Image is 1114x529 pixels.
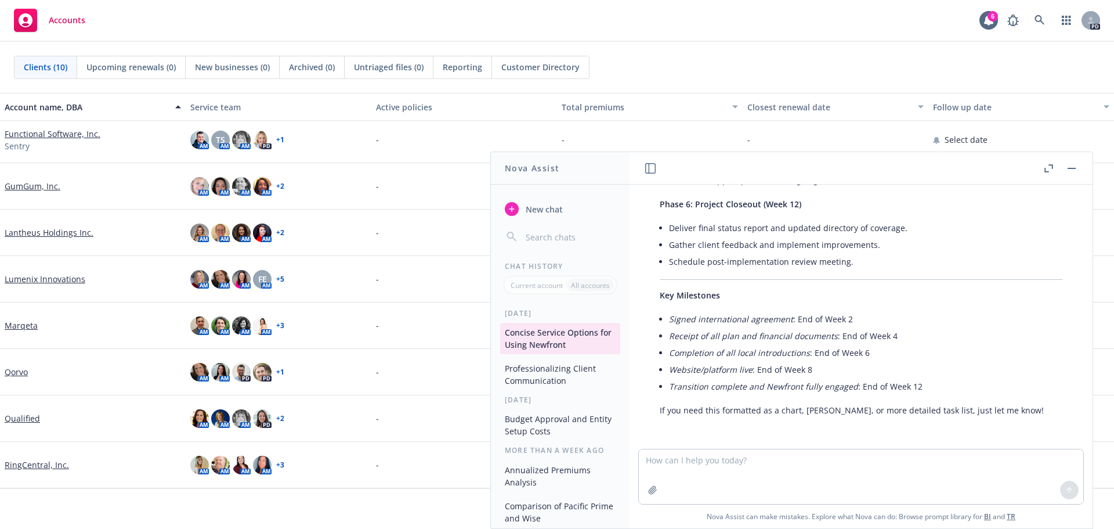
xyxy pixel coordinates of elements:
img: photo [211,177,230,196]
img: photo [190,270,209,289]
span: Phase 6: Project Closeout (Week 12) [660,199,801,210]
input: Search chats [523,229,616,245]
img: photo [253,363,272,382]
div: 6 [988,11,998,21]
em: Receipt of all plan and financial documents [669,330,838,341]
img: photo [190,224,209,242]
a: + 2 [276,229,284,236]
img: photo [190,177,209,196]
img: photo [211,409,230,428]
a: TR [1007,512,1015,521]
div: [DATE] [491,308,630,318]
img: photo [253,131,272,149]
div: [DATE] [491,395,630,405]
span: - [376,134,379,146]
a: Lumenix Innovations [5,273,85,285]
img: photo [211,224,230,242]
span: - [376,459,379,471]
a: Switch app [1055,9,1078,32]
li: : End of Week 2 [669,311,1062,328]
img: photo [190,131,209,149]
span: - [747,134,750,146]
img: photo [232,409,251,428]
div: Total premiums [562,101,725,113]
button: Service team [186,93,371,121]
button: Total premiums [557,93,743,121]
div: More than a week ago [491,445,630,455]
img: photo [253,316,272,335]
img: photo [190,456,209,474]
p: All accounts [571,280,610,290]
img: photo [232,224,251,242]
span: Accounts [49,16,85,25]
h1: Nova Assist [505,162,559,174]
button: Closest renewal date [743,93,928,121]
span: Key Milestones [660,290,720,301]
em: Completion of all local introductions [669,347,810,358]
li: Gather client feedback and implement improvements. [669,236,1062,253]
span: Archived (0) [289,61,335,73]
em: Website/platform live [669,364,753,375]
button: Budget Approval and Entity Setup Costs [500,409,620,441]
button: Annualized Premiums Analysis [500,460,620,492]
span: New chat [523,203,563,215]
a: RingCentral, Inc. [5,459,69,471]
span: TS [216,134,225,146]
img: photo [232,131,251,149]
p: Current account [511,280,563,290]
div: Service team [190,101,367,113]
div: Active policies [376,101,552,113]
img: photo [211,316,230,335]
a: + 2 [276,415,284,422]
img: photo [232,456,251,474]
span: Sentry [5,140,30,152]
div: Closest renewal date [747,101,911,113]
img: photo [232,177,251,196]
div: Follow up date [933,101,1097,113]
a: + 2 [276,183,284,190]
a: + 3 [276,462,284,469]
a: Qualified [5,412,40,424]
p: If you need this formatted as a chart, [PERSON_NAME], or more detailed task list, just let me know! [660,404,1062,416]
span: - [562,134,565,146]
img: photo [211,363,230,382]
img: photo [190,363,209,382]
span: - [376,319,379,332]
span: Untriaged files (0) [354,61,424,73]
img: photo [253,456,272,474]
button: Follow up date [928,93,1114,121]
div: Account name, DBA [5,101,168,113]
li: Schedule post-implementation review meeting. [669,253,1062,270]
button: Concise Service Options for Using Newfront [500,323,620,354]
span: Upcoming renewals (0) [86,61,176,73]
em: Signed international agreement [669,314,793,325]
span: - [376,226,379,239]
li: : End of Week 6 [669,344,1062,361]
img: photo [232,363,251,382]
a: GumGum, Inc. [5,180,60,192]
a: Search [1028,9,1051,32]
a: BI [984,512,991,521]
button: Professionalizing Client Communication [500,359,620,390]
span: Clients (10) [24,61,67,73]
span: New businesses (0) [195,61,270,73]
button: Active policies [371,93,557,121]
a: + 3 [276,322,284,329]
li: Deliver final status report and updated directory of coverage. [669,219,1062,236]
span: Nova Assist can make mistakes. Explore what Nova can do: Browse prompt library for and [634,505,1088,528]
span: - [376,180,379,192]
img: photo [253,409,272,428]
a: Lantheus Holdings Inc. [5,226,93,239]
button: New chat [500,199,620,219]
button: Comparison of Pacific Prime and Wise [500,496,620,528]
img: photo [232,270,251,289]
img: photo [190,409,209,428]
li: : End of Week 12 [669,378,1062,395]
em: Transition complete and Newfront fully engaged [669,381,858,392]
img: photo [190,316,209,335]
li: : End of Week 8 [669,361,1062,378]
a: Accounts [9,4,90,37]
span: Reporting [443,61,482,73]
div: Chat History [491,261,630,271]
img: photo [253,177,272,196]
